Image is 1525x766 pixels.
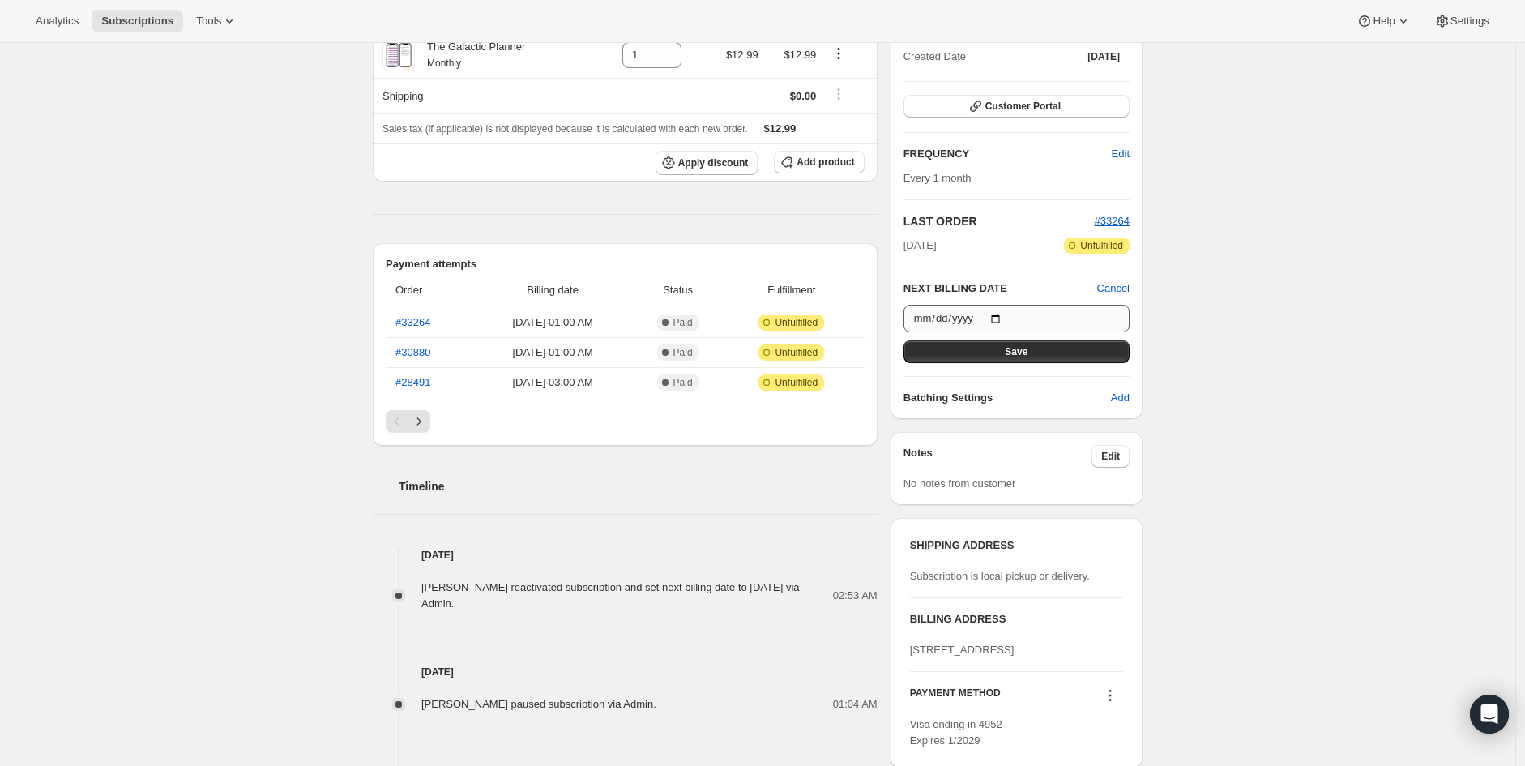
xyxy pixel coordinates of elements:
[910,718,1002,747] span: Visa ending in 4952 Expires 1/2029
[784,49,817,61] span: $12.99
[478,282,627,298] span: Billing date
[910,687,1001,708] h3: PAYMENT METHOD
[382,123,748,135] span: Sales tax (if applicable) is not displayed because it is calculated with each new order.
[373,78,591,113] th: Shipping
[903,95,1130,118] button: Customer Portal
[903,213,1095,229] h2: LAST ORDER
[373,547,878,563] h4: [DATE]
[36,15,79,28] span: Analytics
[1470,695,1509,734] div: Open Intercom Messenger
[478,374,627,391] span: [DATE] · 03:00 AM
[1111,390,1130,406] span: Add
[910,611,1123,627] h3: BILLING ADDRESS
[408,410,430,433] button: Next
[903,49,966,65] span: Created Date
[1112,146,1130,162] span: Edit
[775,346,818,359] span: Unfulfilled
[903,172,972,184] span: Every 1 month
[726,49,758,61] span: $12.99
[395,316,430,328] a: #33264
[1095,215,1130,227] a: #33264
[1373,15,1395,28] span: Help
[1102,141,1139,167] button: Edit
[903,146,1112,162] h2: FREQUENCY
[903,390,1111,406] h6: Batching Settings
[903,340,1130,363] button: Save
[910,644,1015,656] span: [STREET_ADDRESS]
[415,39,525,71] div: The Galactic Planner
[196,15,221,28] span: Tools
[101,15,173,28] span: Subscriptions
[903,238,937,254] span: [DATE]
[656,151,758,175] button: Apply discount
[826,45,852,62] button: Product actions
[797,156,854,169] span: Add product
[478,344,627,361] span: [DATE] · 01:00 AM
[395,346,430,358] a: #30880
[833,588,878,604] span: 02:53 AM
[903,477,1016,490] span: No notes from customer
[774,151,864,173] button: Add product
[478,315,627,331] span: [DATE] · 01:00 AM
[386,410,865,433] nav: Pagination
[1091,445,1130,468] button: Edit
[1347,10,1420,32] button: Help
[1095,213,1130,229] button: #33264
[673,316,693,329] span: Paid
[833,696,878,713] span: 01:04 AM
[1425,10,1499,32] button: Settings
[910,537,1123,554] h3: SHIPPING ADDRESS
[673,376,693,389] span: Paid
[1005,345,1027,358] span: Save
[1101,450,1120,463] span: Edit
[775,376,818,389] span: Unfulfilled
[1078,45,1130,68] button: [DATE]
[186,10,247,32] button: Tools
[673,346,693,359] span: Paid
[910,570,1090,582] span: Subscription is local pickup or delivery.
[728,282,855,298] span: Fulfillment
[421,698,656,710] span: [PERSON_NAME] paused subscription via Admin.
[395,376,430,388] a: #28491
[373,664,878,680] h4: [DATE]
[903,445,1092,468] h3: Notes
[1097,280,1130,297] button: Cancel
[637,282,719,298] span: Status
[985,100,1061,113] span: Customer Portal
[764,122,797,135] span: $12.99
[790,90,817,102] span: $0.00
[386,256,865,272] h2: Payment attempts
[678,156,749,169] span: Apply discount
[775,316,818,329] span: Unfulfilled
[427,58,461,69] small: Monthly
[399,478,878,494] h2: Timeline
[92,10,183,32] button: Subscriptions
[903,280,1097,297] h2: NEXT BILLING DATE
[826,85,852,103] button: Shipping actions
[386,272,473,308] th: Order
[1450,15,1489,28] span: Settings
[1101,385,1139,411] button: Add
[421,581,800,610] span: [PERSON_NAME] reactivated subscription and set next billing date to [DATE] via Admin.
[1080,239,1123,252] span: Unfulfilled
[26,10,88,32] button: Analytics
[1087,50,1120,63] span: [DATE]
